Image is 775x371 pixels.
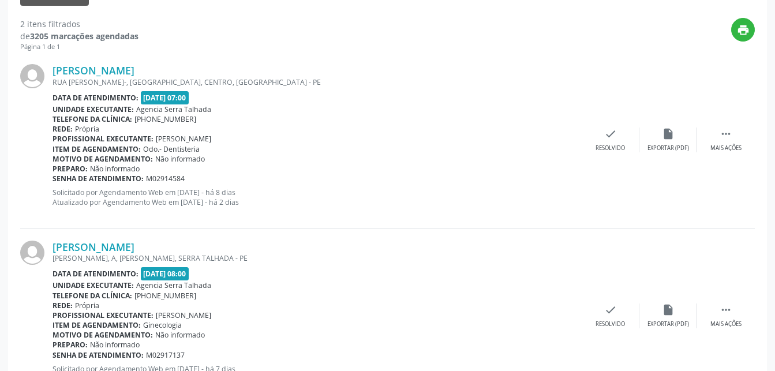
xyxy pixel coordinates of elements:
[156,310,211,320] span: [PERSON_NAME]
[141,91,189,104] span: [DATE] 07:00
[731,18,755,42] button: print
[146,350,185,360] span: M02917137
[53,301,73,310] b: Rede:
[53,93,138,103] b: Data de atendimento:
[53,144,141,154] b: Item de agendamento:
[156,134,211,144] span: [PERSON_NAME]
[53,104,134,114] b: Unidade executante:
[53,114,132,124] b: Telefone da clínica:
[53,253,582,263] div: [PERSON_NAME], A, [PERSON_NAME], SERRA TALHADA - PE
[662,303,675,316] i: insert_drive_file
[146,174,185,183] span: M02914584
[596,320,625,328] div: Resolvido
[143,144,200,154] span: Odo.- Dentisteria
[90,340,140,350] span: Não informado
[30,31,138,42] strong: 3205 marcações agendadas
[20,18,138,30] div: 2 itens filtrados
[20,42,138,52] div: Página 1 de 1
[53,280,134,290] b: Unidade executante:
[141,267,189,280] span: [DATE] 08:00
[604,303,617,316] i: check
[53,241,134,253] a: [PERSON_NAME]
[596,144,625,152] div: Resolvido
[75,301,99,310] span: Própria
[720,303,732,316] i: 
[53,330,153,340] b: Motivo de agendamento:
[53,134,153,144] b: Profissional executante:
[155,330,205,340] span: Não informado
[53,320,141,330] b: Item de agendamento:
[53,188,582,207] p: Solicitado por Agendamento Web em [DATE] - há 8 dias Atualizado por Agendamento Web em [DATE] - h...
[737,24,750,36] i: print
[53,340,88,350] b: Preparo:
[155,154,205,164] span: Não informado
[53,350,144,360] b: Senha de atendimento:
[53,124,73,134] b: Rede:
[647,320,689,328] div: Exportar (PDF)
[53,77,582,87] div: RUA [PERSON_NAME]-, [GEOGRAPHIC_DATA], CENTRO, [GEOGRAPHIC_DATA] - PE
[710,320,742,328] div: Mais ações
[53,154,153,164] b: Motivo de agendamento:
[136,104,211,114] span: Agencia Serra Talhada
[720,128,732,140] i: 
[53,291,132,301] b: Telefone da clínica:
[143,320,182,330] span: Ginecologia
[604,128,617,140] i: check
[53,174,144,183] b: Senha de atendimento:
[53,269,138,279] b: Data de atendimento:
[647,144,689,152] div: Exportar (PDF)
[53,310,153,320] b: Profissional executante:
[710,144,742,152] div: Mais ações
[20,241,44,265] img: img
[20,64,44,88] img: img
[53,164,88,174] b: Preparo:
[75,124,99,134] span: Própria
[134,114,196,124] span: [PHONE_NUMBER]
[53,64,134,77] a: [PERSON_NAME]
[136,280,211,290] span: Agencia Serra Talhada
[90,164,140,174] span: Não informado
[134,291,196,301] span: [PHONE_NUMBER]
[662,128,675,140] i: insert_drive_file
[20,30,138,42] div: de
